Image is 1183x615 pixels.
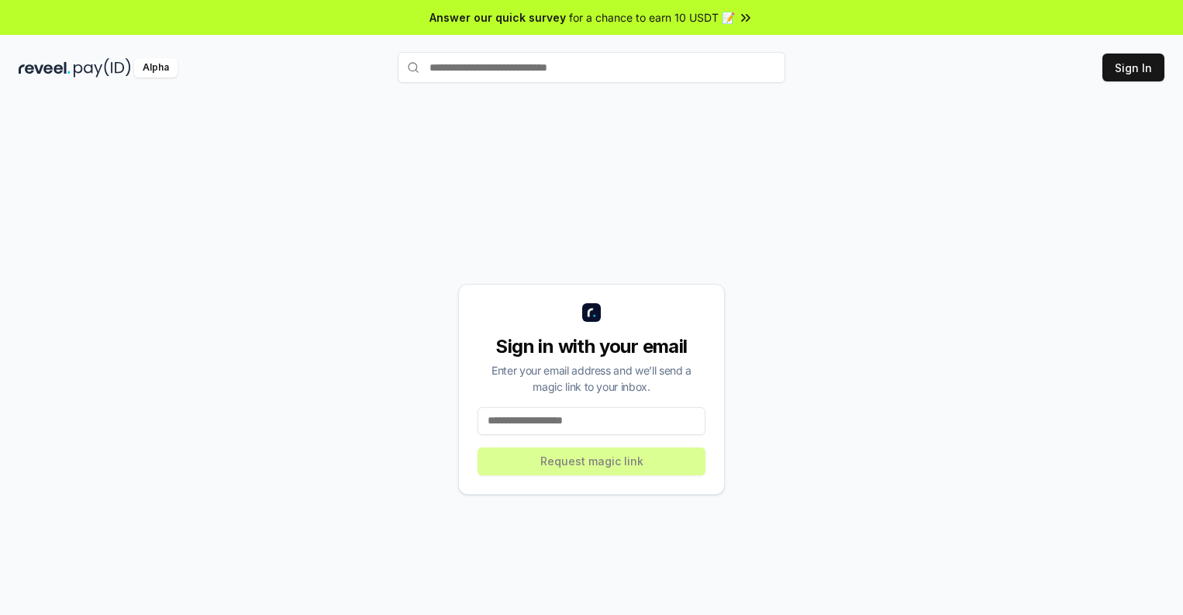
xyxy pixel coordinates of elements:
[478,334,705,359] div: Sign in with your email
[74,58,131,78] img: pay_id
[478,362,705,395] div: Enter your email address and we’ll send a magic link to your inbox.
[582,303,601,322] img: logo_small
[19,58,71,78] img: reveel_dark
[569,9,735,26] span: for a chance to earn 10 USDT 📝
[429,9,566,26] span: Answer our quick survey
[1102,54,1164,81] button: Sign In
[134,58,178,78] div: Alpha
